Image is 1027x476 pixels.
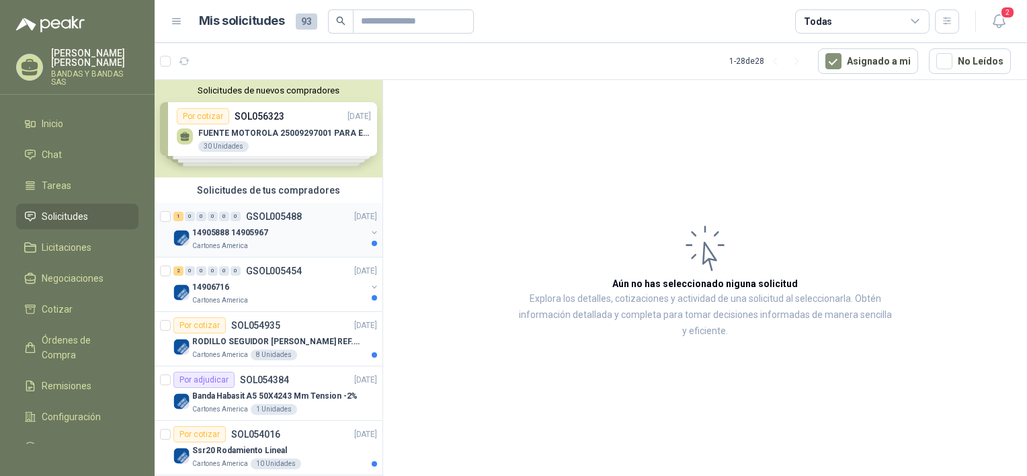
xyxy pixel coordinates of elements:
[185,266,195,276] div: 0
[354,319,377,332] p: [DATE]
[987,9,1011,34] button: 2
[929,48,1011,74] button: No Leídos
[155,80,382,177] div: Solicitudes de nuevos compradoresPor cotizarSOL056323[DATE] FUENTE MOTOROLA 25009297001 PARA EP45...
[173,372,235,388] div: Por adjudicar
[51,48,138,67] p: [PERSON_NAME] [PERSON_NAME]
[1000,6,1015,19] span: 2
[192,444,287,457] p: Ssr20 Rodamiento Lineal
[42,178,71,193] span: Tareas
[173,212,183,221] div: 1
[251,459,301,469] div: 10 Unidades
[155,366,382,421] a: Por adjudicarSOL054384[DATE] Company LogoBanda Habasit A5 50X4243 Mm Tension -2%Cartones America1...
[296,13,317,30] span: 93
[173,284,190,301] img: Company Logo
[196,266,206,276] div: 0
[196,212,206,221] div: 0
[246,212,302,221] p: GSOL005488
[16,235,138,260] a: Licitaciones
[251,350,297,360] div: 8 Unidades
[231,321,280,330] p: SOL054935
[612,276,798,291] h3: Aún no has seleccionado niguna solicitud
[192,227,268,239] p: 14905888 14905967
[173,426,226,442] div: Por cotizar
[173,393,190,409] img: Company Logo
[192,295,248,306] p: Cartones America
[336,16,345,26] span: search
[208,212,218,221] div: 0
[354,428,377,441] p: [DATE]
[173,266,183,276] div: 2
[16,142,138,167] a: Chat
[199,11,285,31] h1: Mis solicitudes
[173,208,380,251] a: 1 0 0 0 0 0 GSOL005488[DATE] Company Logo14905888 14905967Cartones America
[16,204,138,229] a: Solicitudes
[51,70,138,86] p: BANDAS Y BANDAS SAS
[16,327,138,368] a: Órdenes de Compra
[818,48,918,74] button: Asignado a mi
[192,404,248,415] p: Cartones America
[42,440,118,455] span: Manuales y ayuda
[219,212,229,221] div: 0
[42,302,73,317] span: Cotizar
[155,312,382,366] a: Por cotizarSOL054935[DATE] Company LogoRODILLO SEGUIDOR [PERSON_NAME] REF. NATV-17-PPA [PERSON_NA...
[16,266,138,291] a: Negociaciones
[192,350,248,360] p: Cartones America
[155,177,382,203] div: Solicitudes de tus compradores
[240,375,289,385] p: SOL054384
[729,50,807,72] div: 1 - 28 de 28
[208,266,218,276] div: 0
[219,266,229,276] div: 0
[185,212,195,221] div: 0
[192,390,358,403] p: Banda Habasit A5 50X4243 Mm Tension -2%
[42,333,126,362] span: Órdenes de Compra
[231,430,280,439] p: SOL054016
[16,373,138,399] a: Remisiones
[192,335,360,348] p: RODILLO SEGUIDOR [PERSON_NAME] REF. NATV-17-PPA [PERSON_NAME]
[192,459,248,469] p: Cartones America
[16,404,138,430] a: Configuración
[42,209,88,224] span: Solicitudes
[16,296,138,322] a: Cotizar
[42,271,104,286] span: Negociaciones
[42,379,91,393] span: Remisiones
[354,374,377,387] p: [DATE]
[173,448,190,464] img: Company Logo
[518,291,893,340] p: Explora los detalles, cotizaciones y actividad de una solicitud al seleccionarla. Obtén informaci...
[354,210,377,223] p: [DATE]
[173,263,380,306] a: 2 0 0 0 0 0 GSOL005454[DATE] Company Logo14906716Cartones America
[173,230,190,246] img: Company Logo
[192,241,248,251] p: Cartones America
[42,147,62,162] span: Chat
[16,16,85,32] img: Logo peakr
[804,14,832,29] div: Todas
[16,111,138,136] a: Inicio
[251,404,297,415] div: 1 Unidades
[231,266,241,276] div: 0
[173,317,226,333] div: Por cotizar
[16,435,138,461] a: Manuales y ayuda
[354,265,377,278] p: [DATE]
[16,173,138,198] a: Tareas
[246,266,302,276] p: GSOL005454
[42,240,91,255] span: Licitaciones
[160,85,377,95] button: Solicitudes de nuevos compradores
[42,409,101,424] span: Configuración
[192,281,229,294] p: 14906716
[155,421,382,475] a: Por cotizarSOL054016[DATE] Company LogoSsr20 Rodamiento LinealCartones America10 Unidades
[42,116,63,131] span: Inicio
[231,212,241,221] div: 0
[173,339,190,355] img: Company Logo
